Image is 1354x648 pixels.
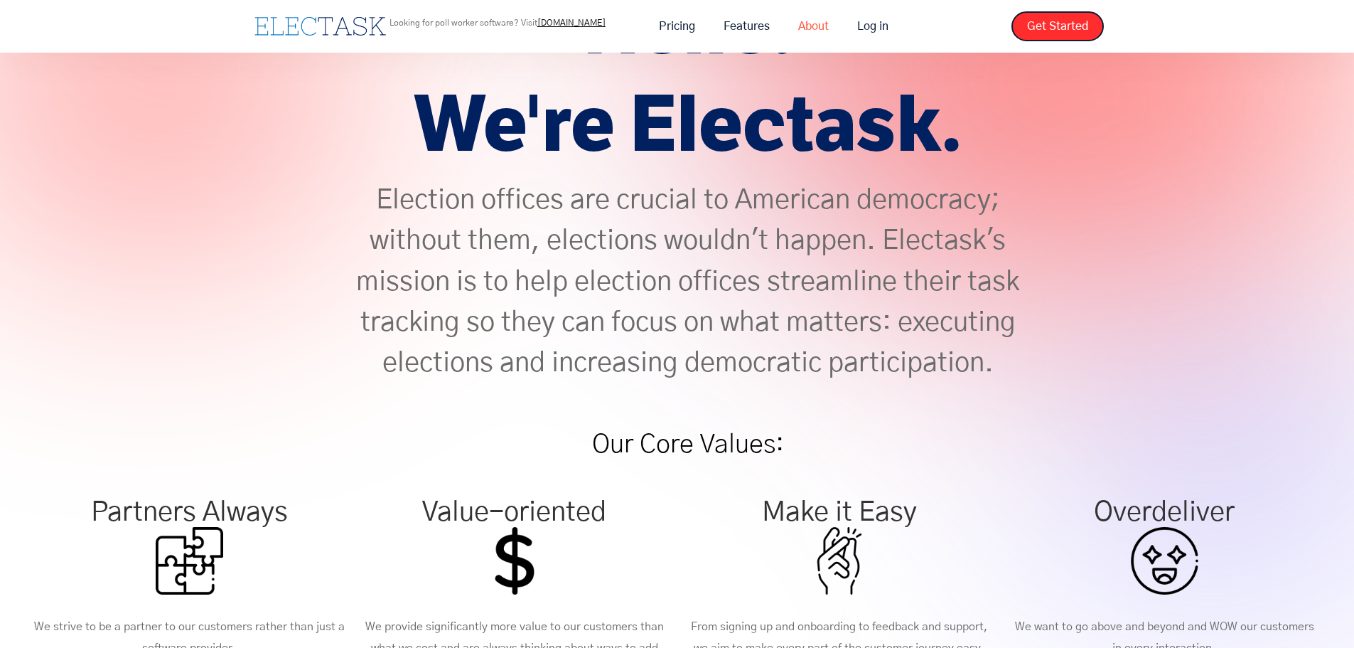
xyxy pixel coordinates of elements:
a: Log in [843,11,903,41]
a: [DOMAIN_NAME] [537,18,606,27]
div: Make it Easy [684,506,995,520]
a: Get Started [1011,11,1104,41]
div: Partners Always [34,506,345,520]
h1: Our Core Values: [354,413,1022,477]
a: About [784,11,843,41]
a: Features [709,11,784,41]
p: Looking for poll worker software? Visit [389,18,606,27]
p: Election offices are crucial to American democracy; without them, elections wouldn't happen. Elec... [354,181,1022,384]
div: Overdeliver [1009,506,1320,520]
a: Pricing [645,11,709,41]
div: Value-oriented [359,506,670,520]
a: home [251,14,389,39]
